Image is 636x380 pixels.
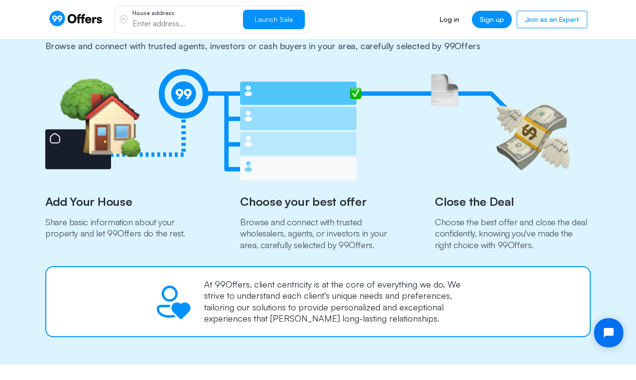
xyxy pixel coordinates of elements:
button: Launch Sale [243,10,305,29]
h4: Choose your best offer [240,195,393,217]
h4: Add Your House [45,195,199,217]
h5: Choose the best offer and close the deal confidently, knowing you've made the right choice with 9... [435,217,591,251]
h5: Browse and connect with trusted wholesalers, agents, or investors in your area, carefully selecte... [240,217,393,251]
img: How it works [45,67,570,182]
span: Launch Sale [255,15,293,23]
p: At 99Offers, client centricity is at the core of everything we do. We strive to understand each c... [204,279,483,325]
h3: Browse and connect with trusted agents, investors or cash buyers in your area, carefully selected... [45,41,591,67]
a: Log in [432,11,467,28]
a: Sign up [472,11,512,28]
iframe: Tidio Chat [586,310,632,356]
p: House address: [132,10,235,16]
h4: Close the Deal [435,195,591,217]
input: Enter address... [132,18,235,29]
h5: Share basic information about your property and let 99Offers do the rest. [45,217,199,239]
a: Join as an Expert [517,11,587,28]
